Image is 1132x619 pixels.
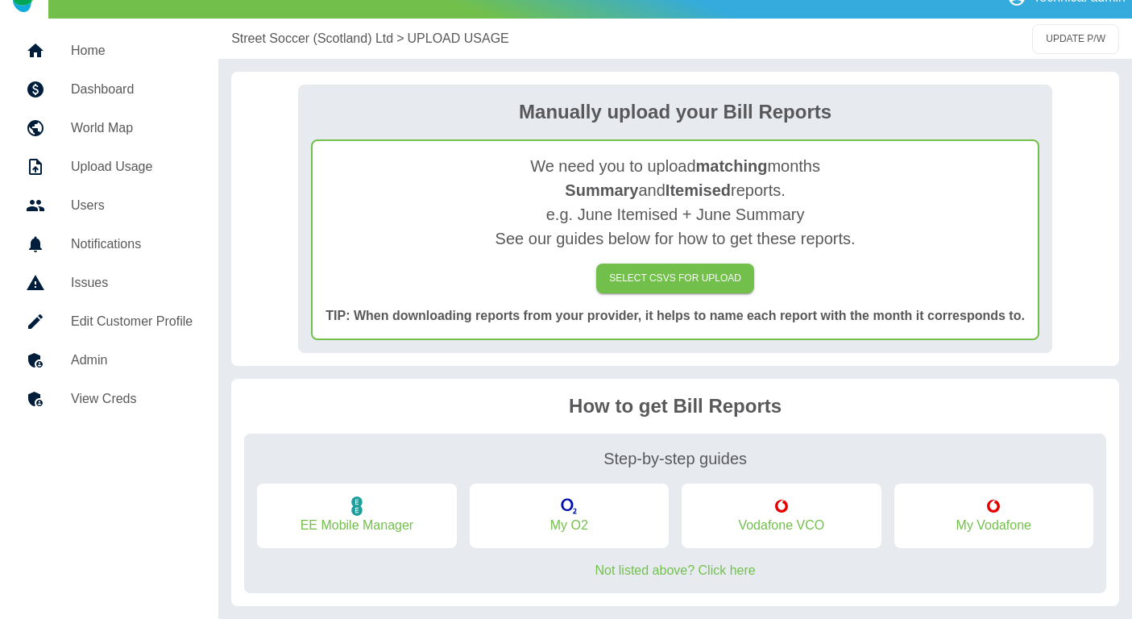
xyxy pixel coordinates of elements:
a: Dashboard [13,70,205,109]
h5: Issues [71,273,193,293]
b: Itemised [666,181,731,199]
h5: Edit Customer Profile [71,312,193,331]
a: Not listed above? Click here [595,563,755,577]
h5: Dashboard [71,80,193,99]
a: World Map [13,109,205,147]
a: Admin [13,341,205,380]
h5: Users [71,196,193,215]
a: Issues [13,264,205,302]
a: Home [13,31,205,70]
p: TIP: When downloading reports from your provider, it helps to name each report with the month it ... [326,306,1025,326]
h5: Notifications [71,235,193,254]
h2: How to get Bill Reports [569,392,782,421]
b: matching [696,157,768,175]
h5: Upload Usage [71,157,193,177]
a: Notifications [13,225,205,264]
button: UPDATE P/W [1032,24,1119,54]
a: View Creds [13,380,205,418]
a: Users [13,186,205,225]
a: Edit Customer Profile [13,302,205,341]
a: Street Soccer (Scotland) Ltd [231,29,393,48]
h2: Manually upload your Bill Reports [311,98,1039,127]
h5: View Creds [71,389,193,409]
a: My Vodafone [956,516,1031,535]
h2: We need you to upload months and reports. e.g. June Itemised + June Summary See our guides below ... [496,154,856,251]
p: > [396,29,404,48]
a: EE Mobile Manager [301,516,414,535]
h5: World Map [71,118,193,138]
b: Summary [565,181,638,199]
label: SELECT CSVs FOR UPLOAD [596,264,754,293]
h3: Step-by-step guides [603,447,747,471]
h5: Admin [71,351,193,370]
a: Vodafone VCO [738,516,824,535]
h5: Home [71,41,193,60]
a: Upload Usage [13,147,205,186]
a: My O2 [550,516,588,535]
a: UPLOAD USAGE [408,29,509,48]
